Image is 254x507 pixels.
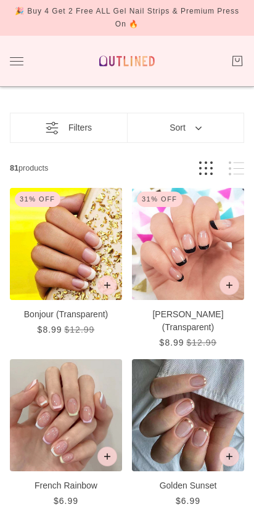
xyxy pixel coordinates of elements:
[157,113,214,142] button: Sort
[15,192,60,207] div: 31% Off
[33,113,104,142] button: Filters
[10,308,122,321] p: Bonjour (Transparent)
[65,325,95,335] span: $12.99
[10,479,122,492] p: French Rainbow
[132,188,244,349] a: Luna (Transparent)
[97,275,117,295] button: Add to cart
[229,161,244,176] button: List view
[97,447,117,466] button: Add to cart
[10,57,23,65] button: Toggle drawer
[10,5,244,31] div: 🎉 Buy 4 Get 2 Free ALL Gel Nail Strips & Premium Press On 🔥
[132,188,244,300] img: Luna (Transparent)-Adult Nail Wraps-Outlined
[10,188,122,300] img: Bonjour (Transparent)
[219,275,239,295] button: Add to cart
[176,496,200,506] span: $6.99
[10,162,150,175] span: products
[187,338,217,347] span: $12.99
[132,479,244,492] p: Golden Sunset
[199,161,213,176] button: Grid view
[95,46,159,76] a: Outlined
[219,447,239,466] button: Add to cart
[132,359,244,471] img: Golden Sunset - Press On Nails
[137,192,182,207] div: 31% Off
[54,496,78,506] span: $6.99
[160,338,184,347] span: $8.99
[38,325,62,335] span: $8.99
[10,188,122,336] a: Bonjour (Transparent)
[10,359,122,471] img: French Rainbow-Press on Manicure-Outlined
[231,54,244,68] a: Cart
[132,308,244,334] p: [PERSON_NAME] (Transparent)
[10,164,18,172] b: 81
